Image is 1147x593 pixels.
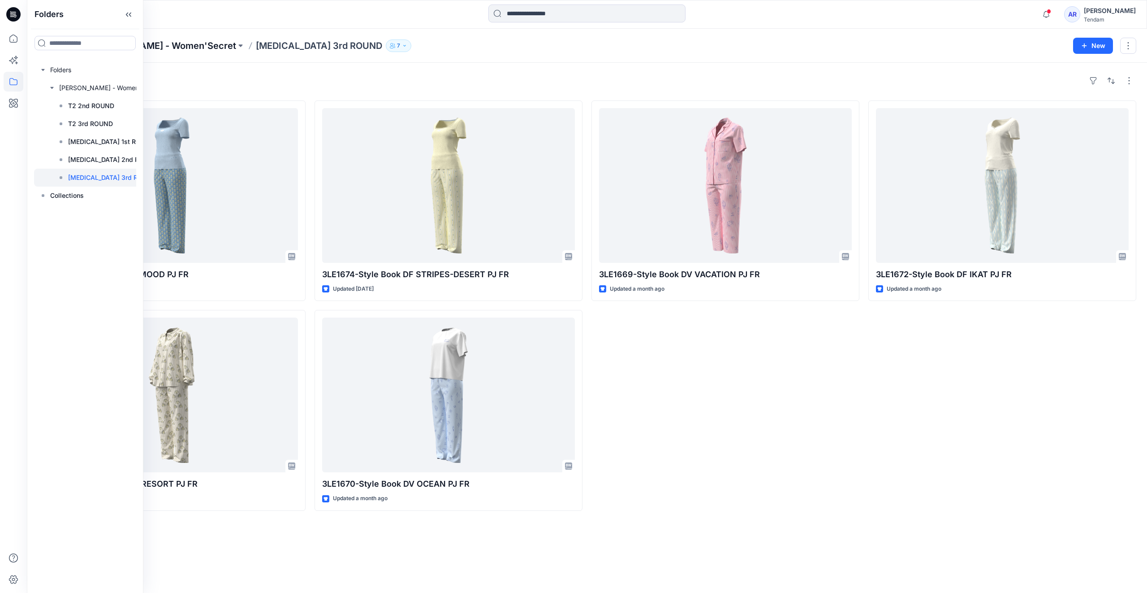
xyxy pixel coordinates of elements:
p: 3LE1672-Style Book DF IKAT PJ FR [876,268,1129,281]
div: AR [1064,6,1080,22]
p: 7 [397,41,400,51]
p: 3LE1669-Style Book DV VACATION PJ FR [599,268,852,281]
a: 3LE1681-Style Book WR RESORT PJ FR [45,318,298,472]
p: [MEDICAL_DATA] 1st ROUND [68,136,155,147]
p: [MEDICAL_DATA] 2nd ROUND [68,154,158,165]
p: Collections [50,190,84,201]
a: [PERSON_NAME] - Women'Secret [89,39,236,52]
p: Updated a month ago [610,284,664,294]
p: 3LE1673-Style Book DF MOOD PJ FR [45,268,298,281]
a: 3LE1669-Style Book DV VACATION PJ FR [599,108,852,263]
a: 3LE1672-Style Book DF IKAT PJ FR [876,108,1129,263]
p: Updated [DATE] [333,284,374,294]
a: 3LE1674-Style Book DF STRIPES-DESERT PJ FR [322,108,575,263]
p: 3LE1670-Style Book DV OCEAN PJ FR [322,478,575,490]
p: T2 2nd ROUND [68,100,114,111]
p: 3LE1681-Style Book WR RESORT PJ FR [45,478,298,490]
a: 3LE1670-Style Book DV OCEAN PJ FR [322,318,575,472]
div: [PERSON_NAME] [1084,5,1136,16]
p: T2 3rd ROUND [68,118,113,129]
button: New [1073,38,1113,54]
p: 3LE1674-Style Book DF STRIPES-DESERT PJ FR [322,268,575,281]
p: Updated a month ago [333,494,388,503]
button: 7 [386,39,411,52]
div: Tendam [1084,16,1136,23]
p: [MEDICAL_DATA] 3rd ROUND [68,172,156,183]
a: 3LE1673-Style Book DF MOOD PJ FR [45,108,298,263]
p: Updated a month ago [887,284,941,294]
p: [MEDICAL_DATA] 3rd ROUND [256,39,382,52]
